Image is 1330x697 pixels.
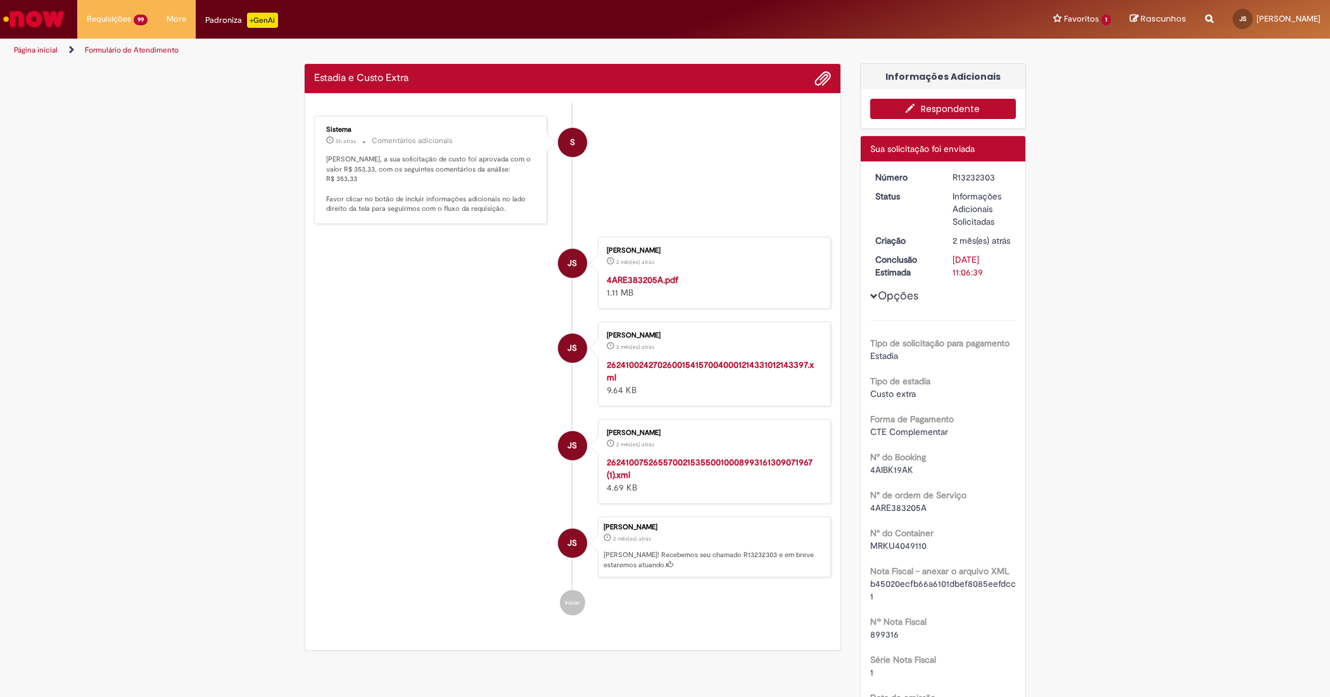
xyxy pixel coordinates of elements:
[1064,13,1099,25] span: Favoritos
[314,103,831,628] ul: Histórico de tíquete
[870,565,1010,577] b: Nota Fiscal - anexar o arquivo XML
[134,15,148,25] span: 99
[870,489,966,501] b: N° de ordem de Serviço
[870,578,1016,602] span: b45020ecfb66a6101dbef8085eefdcc1
[314,517,831,577] li: Jair teles santos
[607,456,818,494] div: 4.69 KB
[567,430,577,461] span: JS
[336,137,356,145] span: 5h atrás
[870,667,873,678] span: 1
[567,528,577,558] span: JS
[870,388,916,399] span: Custo extra
[613,535,651,543] span: 2 mês(es) atrás
[814,70,831,87] button: Adicionar anexos
[558,334,587,363] div: Jair teles santos
[372,135,453,146] small: Comentários adicionais
[870,540,927,551] span: MRKU4049110
[870,143,975,154] span: Sua solicitação foi enviada
[616,258,654,266] time: 01/07/2025 16:06:21
[616,343,654,351] time: 01/07/2025 16:05:15
[1101,15,1111,25] span: 1
[870,654,936,665] b: Série Nota Fiscal
[613,535,651,543] time: 01/07/2025 16:06:35
[953,253,1011,279] div: [DATE] 11:06:39
[205,13,278,28] div: Padroniza
[570,127,575,158] span: S
[870,99,1016,119] button: Respondente
[953,190,1011,228] div: Informações Adicionais Solicitadas
[14,45,58,55] a: Página inicial
[9,39,877,62] ul: Trilhas de página
[607,247,818,254] div: [PERSON_NAME]
[616,441,654,448] span: 2 mês(es) atrás
[314,73,408,84] h2: Estadia e Custo Extra Histórico de tíquete
[87,13,131,25] span: Requisições
[616,441,654,448] time: 01/07/2025 16:05:10
[247,13,278,28] p: +GenAi
[1239,15,1246,23] span: JS
[558,249,587,278] div: Jair teles santos
[85,45,179,55] a: Formulário de Atendimento
[953,235,1010,246] span: 2 mês(es) atrás
[607,274,678,286] a: 4ARE383205A.pdf
[607,359,814,383] a: 26241002427026001541570040001214331012143397.xml
[866,253,944,279] dt: Conclusão Estimada
[326,126,537,134] div: Sistema
[870,451,926,463] b: N° do Booking
[870,350,898,361] span: Estadia
[567,248,577,279] span: JS
[953,171,1011,184] div: R13232303
[870,629,899,640] span: 899316
[866,190,944,203] dt: Status
[558,529,587,558] div: Jair teles santos
[326,154,537,214] p: [PERSON_NAME], a sua solicitação de custo foi aprovada com o valor R$ 353,33, com os seguintes co...
[607,429,818,437] div: [PERSON_NAME]
[167,13,186,25] span: More
[870,375,930,387] b: Tipo de estadia
[870,426,948,437] span: CTE Complementar
[1130,13,1186,25] a: Rascunhos
[870,502,927,513] span: 4ARE383205A
[558,431,587,460] div: Jair teles santos
[953,234,1011,247] div: 01/07/2025 16:06:35
[870,464,913,475] span: 4AIBK19AK
[604,550,824,570] p: [PERSON_NAME]! Recebemos seu chamado R13232303 e em breve estaremos atuando.
[866,171,944,184] dt: Número
[607,332,818,339] div: [PERSON_NAME]
[1141,13,1186,25] span: Rascunhos
[861,64,1026,89] div: Informações Adicionais
[558,128,587,157] div: System
[336,137,356,145] time: 27/08/2025 09:16:12
[866,234,944,247] dt: Criação
[616,343,654,351] span: 2 mês(es) atrás
[870,616,927,627] b: Nº Nota Fiscal
[616,258,654,266] span: 2 mês(es) atrás
[607,456,813,480] a: 26241007526557002153550010008993161309071967 (1).xml
[953,235,1010,246] time: 01/07/2025 16:06:35
[604,524,824,531] div: [PERSON_NAME]
[870,527,934,539] b: N° do Container
[870,337,1010,349] b: Tipo de solicitação para pagamento
[870,413,954,425] b: Forma de Pagamento
[1,6,66,32] img: ServiceNow
[607,358,818,396] div: 9.64 KB
[567,333,577,363] span: JS
[607,273,818,299] div: 1.11 MB
[1257,13,1320,24] span: [PERSON_NAME]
